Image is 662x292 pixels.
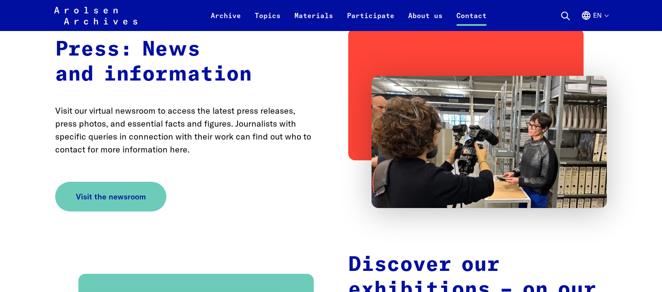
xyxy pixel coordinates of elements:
a: Participate [340,10,401,31]
a: Visit the newsroom [55,182,166,211]
button: English, language selection [581,10,608,31]
h2: Press: News and information [55,37,314,87]
a: Contact [450,10,493,31]
span: Visit the newsroom [76,191,146,202]
p: Visit our virtual newsroom to access the latest press releases, press photos, and essential facts... [55,104,314,156]
nav: Primary [204,5,493,26]
a: Topics [248,10,287,31]
a: Materials [287,10,340,31]
a: About us [401,10,450,31]
a: Archive [204,10,248,31]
